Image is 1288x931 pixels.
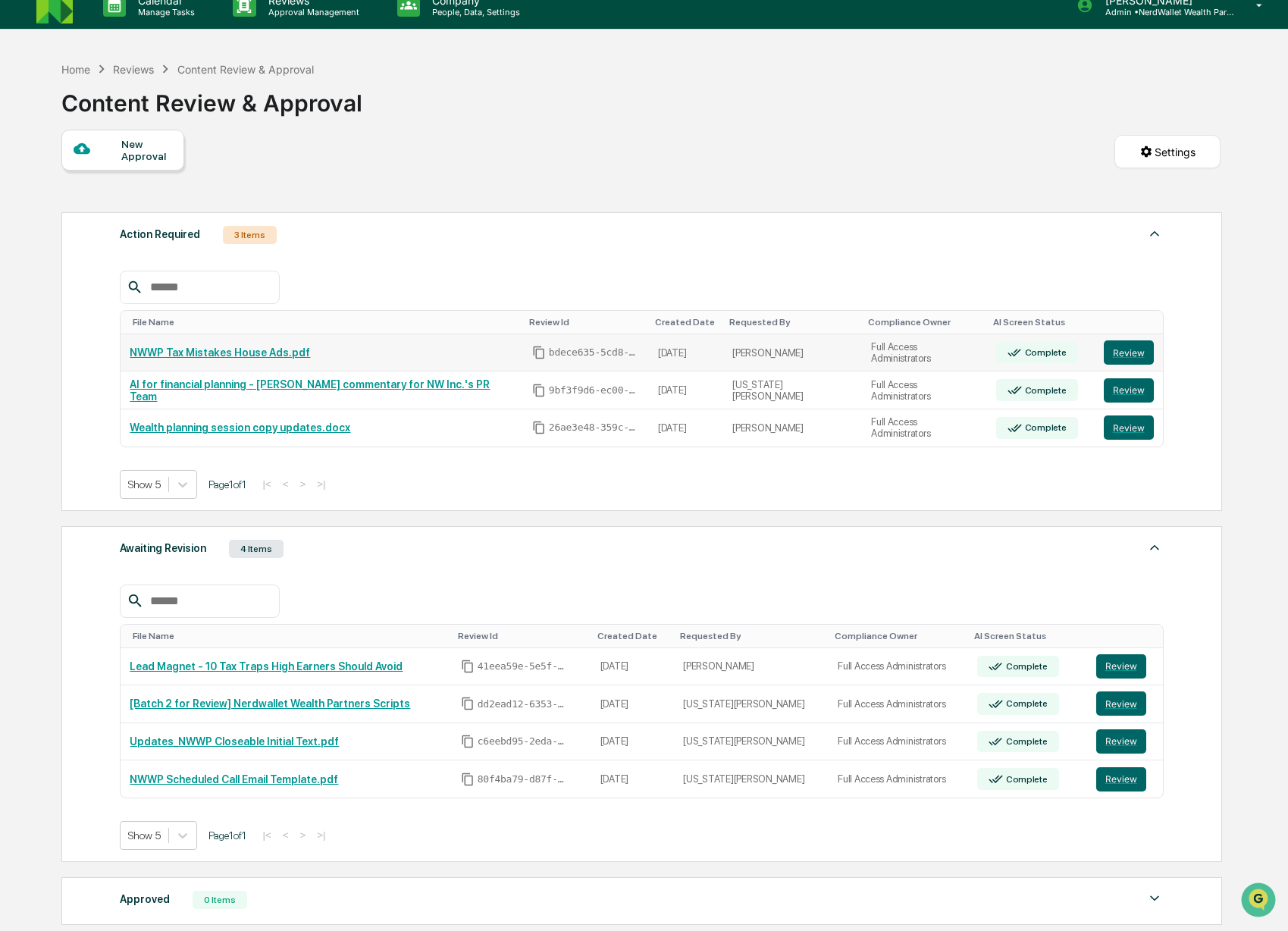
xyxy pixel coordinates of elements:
[256,7,367,17] p: Approval Management
[208,478,246,491] span: Page 1 of 1
[1096,729,1146,754] button: Review
[133,317,516,328] div: Toggle SortBy
[529,317,643,328] div: Toggle SortBy
[177,63,314,76] div: Content Review & Approval
[295,829,310,842] button: >
[674,760,829,798] td: [US_STATE][PERSON_NAME]
[133,631,445,641] div: Toggle SortBy
[258,121,276,139] button: Start new chat
[680,631,823,641] div: Toggle SortBy
[15,116,42,143] img: 1746055101610-c473b297-6a78-478c-a979-82029cc54cd1
[478,773,569,785] span: 80f4ba79-d87f-4cb6-8458-b68e2bdb47c7
[1022,385,1067,396] div: Complete
[9,185,104,212] a: 🖐️Preclearance
[649,334,723,372] td: [DATE]
[1104,415,1154,440] button: Review
[649,371,723,409] td: [DATE]
[1096,654,1146,679] button: Review
[1096,691,1154,716] a: Review
[532,346,546,359] span: Copy Id
[461,660,475,673] span: Copy Id
[1104,340,1154,365] button: Review
[130,735,339,748] a: Updates_NWWP Closeable Initial Text.pdf
[104,185,194,212] a: 🗄️Attestations
[30,220,96,235] span: Data Lookup
[151,257,183,268] span: Pylon
[39,69,250,85] input: Clear
[549,384,640,397] span: 9bf3f9d6-ec00-4609-a326-e373718264ae
[126,7,202,17] p: Manage Tasks
[461,697,475,710] span: Copy Id
[835,631,962,641] div: Toggle SortBy
[1096,691,1146,716] button: Review
[15,221,27,234] div: 🔎
[1022,347,1067,358] div: Complete
[258,829,275,842] button: |<
[862,334,987,372] td: Full Access Administrators
[52,131,192,143] div: We're available if you need us!
[974,631,1081,641] div: Toggle SortBy
[591,648,675,686] td: [DATE]
[312,478,330,491] button: >|
[1003,736,1048,747] div: Complete
[30,191,98,206] span: Preclearance
[15,193,27,205] div: 🖐️
[1093,7,1234,17] p: Admin • NerdWallet Wealth Partners
[993,317,1088,328] div: Toggle SortBy
[420,7,528,17] p: People, Data, Settings
[1099,631,1157,641] div: Toggle SortBy
[723,371,862,409] td: [US_STATE][PERSON_NAME]
[829,648,968,686] td: Full Access Administrators
[1096,729,1154,754] a: Review
[1239,881,1280,922] iframe: Open customer support
[295,478,310,491] button: >
[120,889,170,909] div: Approved
[125,191,188,206] span: Attestations
[61,63,90,76] div: Home
[549,422,640,434] span: 26ae3e48-359c-401d-99d7-b9f70675ab9f
[862,409,987,447] td: Full Access Administrators
[130,697,410,710] a: [Batch 2 for Review] Nerdwallet Wealth Partners Scripts
[120,224,200,244] div: Action Required
[1114,135,1221,168] button: Settings
[1022,422,1067,433] div: Complete
[223,226,277,244] div: 3 Items
[1003,661,1048,672] div: Complete
[1107,317,1157,328] div: Toggle SortBy
[278,829,293,842] button: <
[461,773,475,786] span: Copy Id
[208,829,246,842] span: Page 1 of 1
[591,760,675,798] td: [DATE]
[1003,774,1048,785] div: Complete
[532,421,546,434] span: Copy Id
[121,138,172,162] div: New Approval
[193,891,247,909] div: 0 Items
[229,540,284,558] div: 4 Items
[829,723,968,761] td: Full Access Administrators
[549,346,640,359] span: bdece635-5cd8-4def-9915-736a71674fb4
[532,384,546,397] span: Copy Id
[458,631,585,641] div: Toggle SortBy
[1096,767,1146,792] button: Review
[1104,378,1154,403] button: Review
[1145,889,1164,907] img: caret
[130,346,310,359] a: NWWP Tax Mistakes House Ads.pdf
[829,685,968,723] td: Full Access Administrators
[478,735,569,748] span: c6eebd95-2eda-47bf-a497-3eb1b7318b58
[130,422,350,434] a: Wealth planning session copy updates.docx
[61,77,362,117] div: Content Review & Approval
[1145,224,1164,243] img: caret
[829,760,968,798] td: Full Access Administrators
[120,538,206,558] div: Awaiting Revision
[1096,654,1154,679] a: Review
[478,698,569,710] span: dd2ead12-6353-41e4-9b21-1b0cf20a9be1
[591,685,675,723] td: [DATE]
[1003,698,1048,709] div: Complete
[674,723,829,761] td: [US_STATE][PERSON_NAME]
[110,193,122,205] div: 🗄️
